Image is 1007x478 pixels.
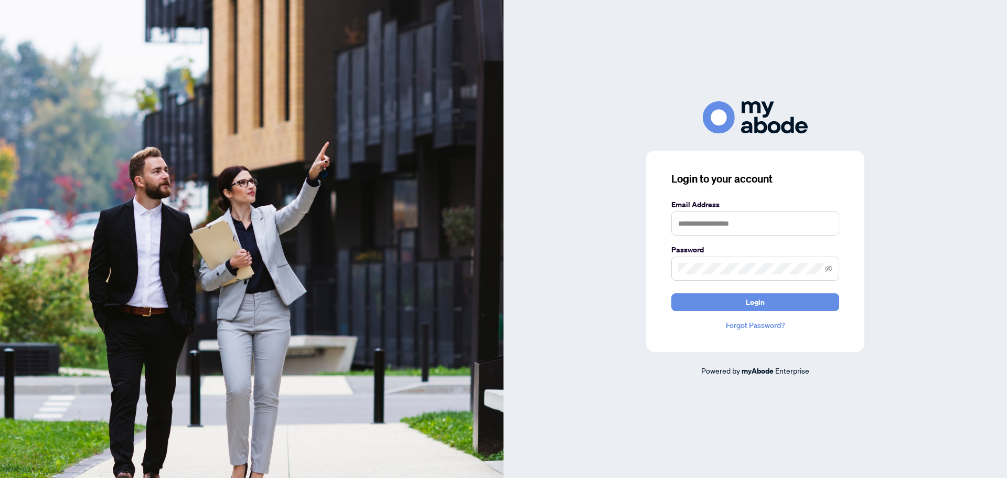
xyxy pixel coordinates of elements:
[671,293,839,311] button: Login
[671,199,839,210] label: Email Address
[775,366,809,375] span: Enterprise
[701,366,740,375] span: Powered by
[671,172,839,186] h3: Login to your account
[671,320,839,331] a: Forgot Password?
[746,294,765,311] span: Login
[742,365,774,377] a: myAbode
[703,101,808,133] img: ma-logo
[825,265,832,272] span: eye-invisible
[671,244,839,256] label: Password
